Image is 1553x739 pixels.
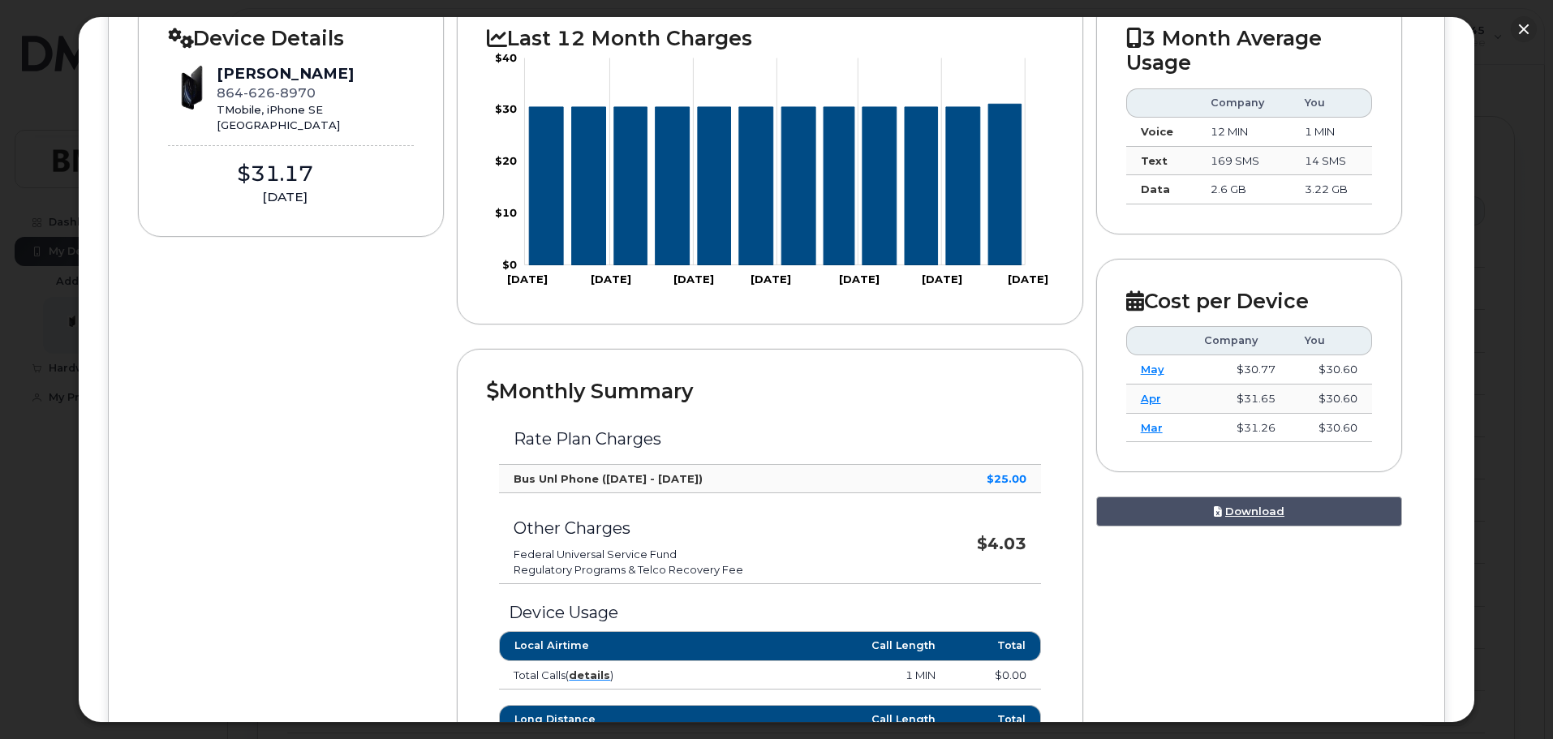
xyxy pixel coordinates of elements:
[1096,496,1403,526] a: Download
[1290,414,1373,443] td: $30.60
[1290,175,1372,204] td: 3.22 GB
[514,547,900,562] li: Federal Universal Service Fund
[1141,363,1164,376] a: May
[922,273,962,286] tspan: [DATE]
[1126,289,1373,313] h2: Cost per Device
[1290,385,1373,414] td: $30.60
[499,661,725,690] td: Total Calls
[1189,385,1289,414] td: $31.65
[1141,421,1163,434] a: Mar
[674,273,715,286] tspan: [DATE]
[977,534,1026,553] strong: $4.03
[495,206,517,219] tspan: $10
[839,273,880,286] tspan: [DATE]
[1009,273,1049,286] tspan: [DATE]
[950,661,1040,690] td: $0.00
[502,258,517,271] tspan: $0
[1290,355,1373,385] td: $30.60
[725,705,950,734] th: Call Length
[529,105,1022,266] g: Series
[569,668,610,681] a: details
[987,472,1026,485] strong: $25.00
[725,631,950,660] th: Call Length
[751,273,791,286] tspan: [DATE]
[1290,326,1373,355] th: You
[514,562,900,578] li: Regulatory Programs & Telco Recovery Fee
[725,661,950,690] td: 1 MIN
[591,273,631,286] tspan: [DATE]
[1189,326,1289,355] th: Company
[499,631,725,660] th: Local Airtime
[499,604,1040,621] h3: Device Usage
[1189,414,1289,443] td: $31.26
[514,430,1026,448] h3: Rate Plan Charges
[499,705,725,734] th: Long Distance
[950,631,1040,660] th: Total
[487,379,1052,403] h2: Monthly Summary
[950,705,1040,734] th: Total
[1196,175,1290,204] td: 2.6 GB
[1482,668,1541,727] iframe: Messenger Launcher
[508,273,548,286] tspan: [DATE]
[168,188,402,206] div: [DATE]
[514,519,900,537] h3: Other Charges
[1189,355,1289,385] td: $30.77
[514,472,703,485] strong: Bus Unl Phone ([DATE] - [DATE])
[495,51,1049,286] g: Chart
[566,668,613,681] span: ( )
[1141,392,1161,405] a: Apr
